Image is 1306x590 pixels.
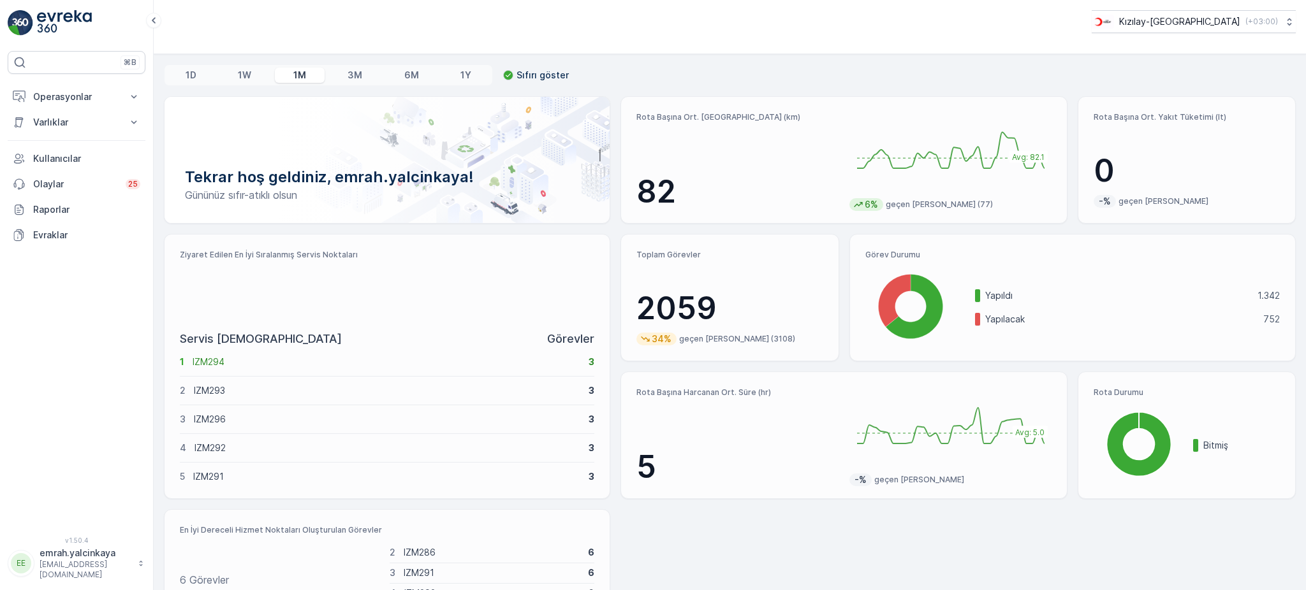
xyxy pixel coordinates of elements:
p: 34% [650,333,673,345]
p: 3 [390,566,395,579]
p: 5 [180,470,185,483]
div: EE [11,553,31,573]
p: ⌘B [124,57,136,68]
p: Kızılay-[GEOGRAPHIC_DATA] [1119,15,1240,28]
p: Servis [DEMOGRAPHIC_DATA] [180,330,342,348]
p: geçen [PERSON_NAME] (77) [886,199,993,210]
p: 1Y [460,69,471,82]
p: -% [1097,195,1112,208]
p: Rota Başına Ort. [GEOGRAPHIC_DATA] (km) [636,112,839,122]
p: Toplam Görevler [636,250,823,260]
p: 1M [293,69,306,82]
p: 6 [588,566,594,579]
p: 25 [128,179,138,189]
p: IZM286 [404,546,580,559]
p: Yapılacak [985,313,1255,326]
p: 3 [589,470,594,483]
a: Evraklar [8,222,145,248]
p: 0 [1094,152,1280,190]
p: 3M [348,69,362,82]
p: 3 [589,442,594,454]
p: 1.342 [1258,289,1280,302]
p: Evraklar [33,229,140,241]
p: Rota Durumu [1094,387,1280,398]
button: Kızılay-[GEOGRAPHIC_DATA](+03:00) [1092,10,1296,33]
p: 2 [390,546,395,559]
p: 752 [1263,313,1280,326]
p: Operasyonlar [33,90,120,103]
p: emrah.yalcinkaya [40,547,131,559]
img: logo [8,10,33,36]
p: geçen [PERSON_NAME] [874,475,964,485]
p: geçen [PERSON_NAME] [1119,196,1208,206]
img: k%C4%B1z%C4%B1lay_jywRncg.png [1092,15,1114,29]
p: -% [853,473,868,486]
p: 6M [404,69,419,82]
p: 3 [589,356,594,368]
p: Olaylar [33,178,118,191]
p: Rota Başına Ort. Yakıt Tüketimi (lt) [1094,112,1280,122]
p: IZM296 [194,413,580,426]
p: Sıfırı göster [517,69,569,82]
p: Rota Başına Harcanan Ort. Süre (hr) [636,387,839,398]
p: 3 [589,413,594,426]
p: 3 [180,413,186,426]
a: Raporlar [8,197,145,222]
p: 5 [636,448,839,486]
p: IZM294 [193,356,580,368]
button: EEemrah.yalcinkaya[EMAIL_ADDRESS][DOMAIN_NAME] [8,547,145,580]
a: Olaylar25 [8,171,145,197]
p: 6 Görevler [180,572,229,587]
p: [EMAIL_ADDRESS][DOMAIN_NAME] [40,559,131,580]
p: IZM293 [194,384,580,397]
p: 2 [180,384,186,397]
p: Yapıldı [985,289,1249,302]
p: 6% [863,198,879,211]
span: v 1.50.4 [8,536,145,544]
button: Operasyonlar [8,84,145,110]
button: Varlıklar [8,110,145,135]
p: 4 [180,442,186,454]
p: Ziyaret Edilen En İyi Sıralanmış Servis Noktaları [180,250,594,260]
img: logo_light-DOdMpM7g.png [37,10,92,36]
p: IZM291 [193,470,580,483]
p: Kullanıcılar [33,152,140,165]
p: 2059 [636,289,823,327]
p: Bitmiş [1203,439,1280,452]
p: 3 [589,384,594,397]
p: 1 [180,356,184,368]
p: IZM291 [404,566,580,579]
p: 6 [588,546,594,559]
p: Görev Durumu [865,250,1280,260]
p: Varlıklar [33,116,120,129]
a: Kullanıcılar [8,146,145,171]
p: geçen [PERSON_NAME] (3108) [679,334,795,344]
p: IZM292 [194,442,580,454]
p: Gününüz sıfır-atıklı olsun [185,187,589,203]
p: Görevler [547,330,594,348]
p: 82 [636,173,839,211]
p: Raporlar [33,203,140,216]
p: ( +03:00 ) [1245,17,1278,27]
p: 1W [238,69,251,82]
p: 1D [186,69,196,82]
p: En İyi Dereceli Hizmet Noktaları Oluşturulan Görevler [180,525,594,535]
p: Tekrar hoş geldiniz, emrah.yalcinkaya! [185,167,589,187]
